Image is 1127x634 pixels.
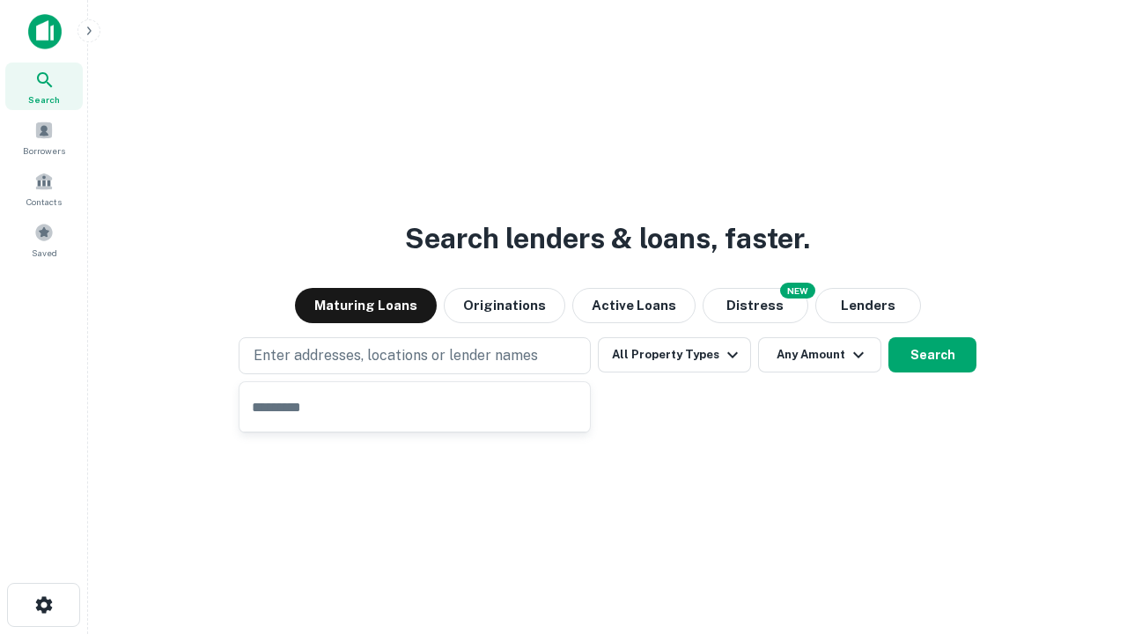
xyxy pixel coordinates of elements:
a: Search [5,63,83,110]
button: Enter addresses, locations or lender names [239,337,591,374]
button: Search distressed loans with lien and other non-mortgage details. [703,288,808,323]
h3: Search lenders & loans, faster. [405,217,810,260]
div: NEW [780,283,815,299]
p: Enter addresses, locations or lender names [254,345,538,366]
iframe: Chat Widget [1039,493,1127,578]
button: All Property Types [598,337,751,372]
a: Saved [5,216,83,263]
span: Search [28,92,60,107]
span: Contacts [26,195,62,209]
span: Borrowers [23,144,65,158]
span: Saved [32,246,57,260]
a: Borrowers [5,114,83,161]
a: Contacts [5,165,83,212]
img: capitalize-icon.png [28,14,62,49]
button: Originations [444,288,565,323]
button: Active Loans [572,288,696,323]
button: Any Amount [758,337,881,372]
button: Maturing Loans [295,288,437,323]
button: Lenders [815,288,921,323]
button: Search [888,337,976,372]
